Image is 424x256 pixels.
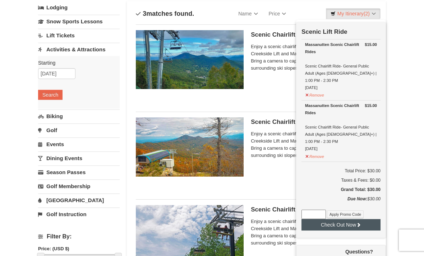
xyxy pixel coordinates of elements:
[38,29,120,42] a: Lift Tickets
[251,43,377,72] span: Enjoy a scenic chairlift ride up Massanutten’s signature Creekside Lift and Massanutten's NEW Pea...
[251,118,377,126] h5: Scenic Chairlift Ride | 11:30 AM - 1:00 PM
[305,102,377,116] div: Massanutten Scenic Chairlift Rides
[143,10,146,17] span: 3
[305,90,324,99] button: Remove
[305,41,377,91] div: Scenic Chairlift Ride- General Public Adult (Ages [DEMOGRAPHIC_DATA]+) | 1:00 PM - 2:30 PM [DATE]
[38,180,120,193] a: Golf Membership
[301,195,381,210] div: $30.00
[38,246,69,251] strong: Price: (USD $)
[38,166,120,179] a: Season Passes
[365,102,377,109] strong: $15.00
[233,6,263,21] a: Name
[38,138,120,151] a: Events
[38,90,63,100] button: Search
[38,59,114,66] label: Starting
[301,28,347,35] strong: Scenic Lift Ride
[365,41,377,48] strong: $15.00
[38,233,120,240] h4: Filter By:
[301,186,381,193] h5: Grand Total: $30.00
[38,124,120,137] a: Golf
[347,196,367,201] strong: Due Now:
[364,11,370,17] span: (2)
[326,8,381,19] a: My Itinerary(2)
[136,30,244,89] img: 24896431-1-a2e2611b.jpg
[38,43,120,56] a: Activities & Attractions
[38,1,120,14] a: Lodging
[345,249,373,255] strong: Questions?
[38,194,120,207] a: [GEOGRAPHIC_DATA]
[327,210,364,218] button: Apply Promo Code
[38,110,120,123] a: Biking
[251,130,377,159] span: Enjoy a scenic chairlift ride up Massanutten’s signature Creekside Lift and Massanutten's NEW Pea...
[301,167,381,174] h6: Total Price: $30.00
[251,31,377,38] h5: Scenic Chairlift Ride | 10:00 AM - 11:30 AM
[301,219,381,231] button: Check Out Now
[301,177,381,184] div: Taxes & Fees: $0.00
[136,117,244,176] img: 24896431-13-a88f1aaf.jpg
[305,102,377,152] div: Scenic Chairlift Ride- General Public Adult (Ages [DEMOGRAPHIC_DATA]+) | 1:00 PM - 2:30 PM [DATE]
[251,206,377,213] h5: Scenic Chairlift Ride | 1:00 PM - 2:30 PM
[136,10,194,17] h4: matches found.
[38,208,120,221] a: Golf Instruction
[305,151,324,160] button: Remove
[263,6,292,21] a: Price
[38,152,120,165] a: Dining Events
[251,218,377,247] span: Enjoy a scenic chairlift ride up Massanutten’s signature Creekside Lift and Massanutten's NEW Pea...
[38,15,120,28] a: Snow Sports Lessons
[305,41,377,55] div: Massanutten Scenic Chairlift Rides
